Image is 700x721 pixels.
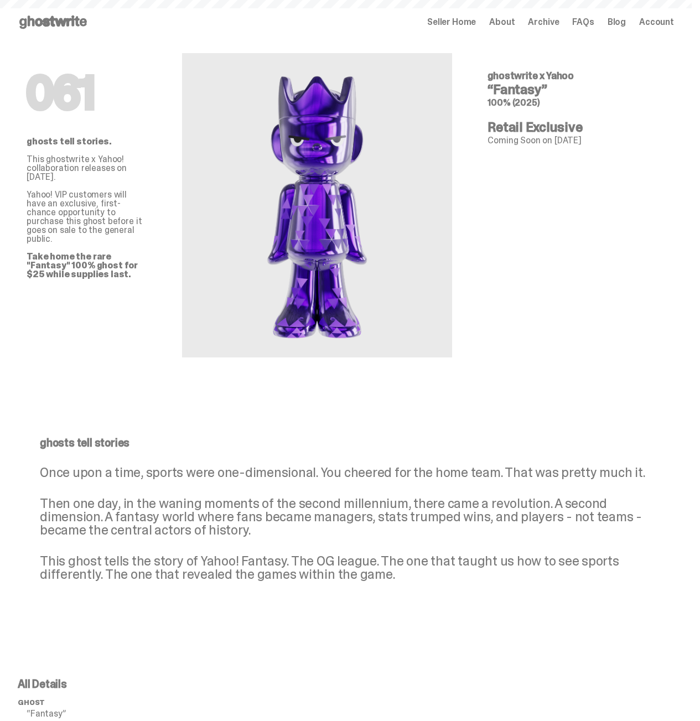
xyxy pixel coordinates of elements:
p: This ghost tells the story of Yahoo! Fantasy. The OG league. The one that taught us how to see sp... [40,554,652,581]
span: ghostwrite x Yahoo [488,69,574,82]
h4: “Fantasy” [488,83,665,96]
h1: 061 [27,71,147,115]
img: Yahoo&ldquo;Fantasy&rdquo; [195,53,439,357]
strong: Take home the rare "Fantasy" 100% ghost for $25 while supplies last. [27,251,138,280]
p: Once upon a time, sports were one-dimensional. You cheered for the home team. That was pretty muc... [40,466,652,479]
h4: Retail Exclusive [488,121,665,134]
a: About [489,18,515,27]
p: Then one day, in the waning moments of the second millennium, there came a revolution. A second d... [40,497,652,537]
p: This ghostwrite x Yahoo! collaboration releases on [DATE]. [27,155,147,181]
a: FAQs [572,18,594,27]
a: Account [639,18,674,27]
p: Coming Soon on [DATE] [488,136,665,145]
a: Seller Home [427,18,476,27]
p: Yahoo! VIP customers will have an exclusive, first-chance opportunity to purchase this ghost befo... [27,181,147,279]
a: Blog [608,18,626,27]
a: Archive [528,18,559,27]
span: 100% (2025) [488,97,540,108]
span: ghost [18,698,45,707]
p: ghosts tell stories [40,437,652,448]
p: All Details [18,678,182,689]
p: ghosts tell stories. [27,137,147,146]
p: “Fantasy” [27,709,182,718]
